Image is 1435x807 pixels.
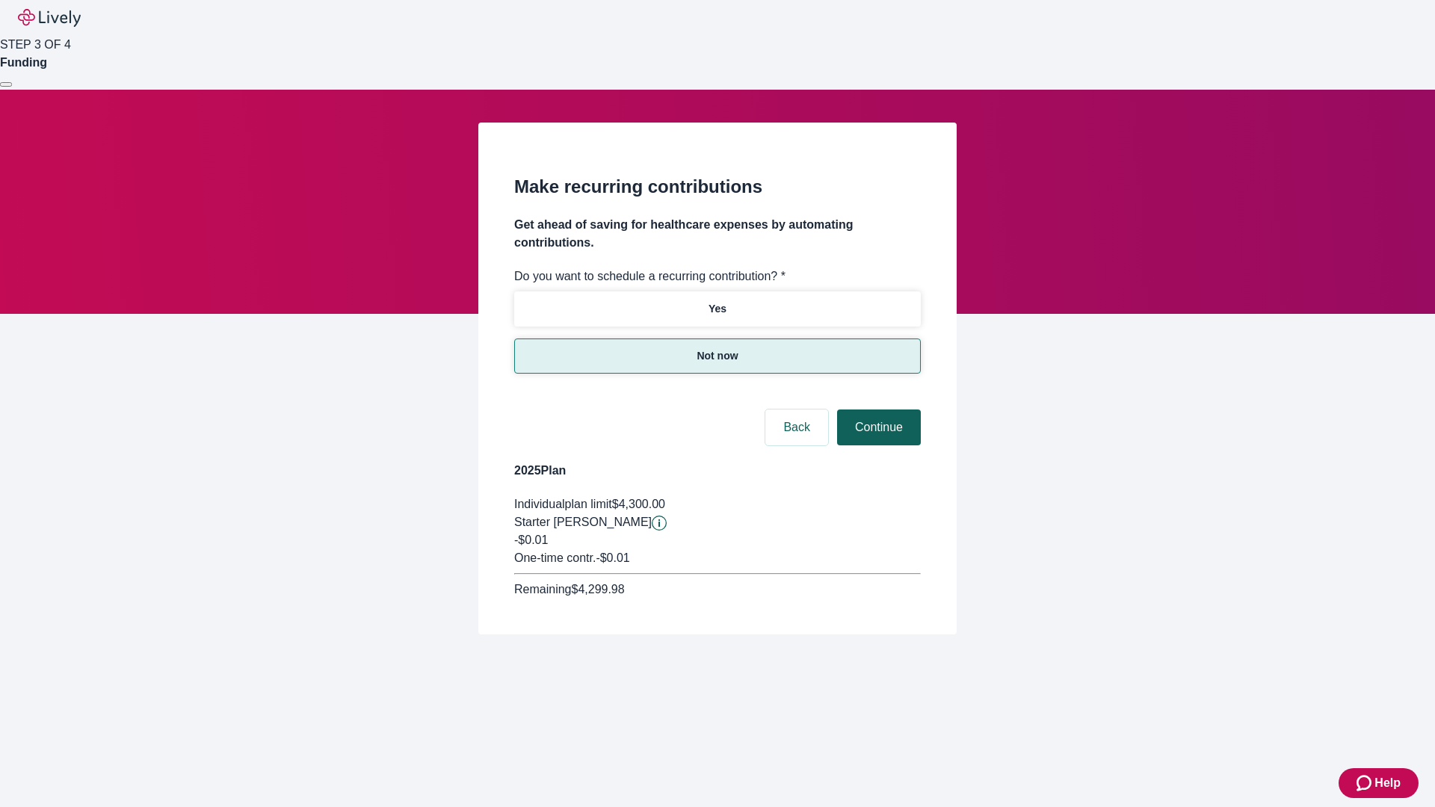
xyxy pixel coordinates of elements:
[514,534,548,546] span: -$0.01
[514,498,612,510] span: Individual plan limit
[652,516,667,531] button: Lively will contribute $0.01 to establish your account
[514,551,596,564] span: One-time contr.
[1357,774,1374,792] svg: Zendesk support icon
[652,516,667,531] svg: Starter penny details
[571,583,624,596] span: $4,299.98
[514,173,921,200] h2: Make recurring contributions
[514,291,921,327] button: Yes
[1374,774,1401,792] span: Help
[612,498,665,510] span: $4,300.00
[765,409,828,445] button: Back
[514,216,921,252] h4: Get ahead of saving for healthcare expenses by automating contributions.
[1339,768,1419,798] button: Zendesk support iconHelp
[514,516,652,528] span: Starter [PERSON_NAME]
[596,551,629,564] span: - $0.01
[514,583,571,596] span: Remaining
[697,348,738,364] p: Not now
[18,9,81,27] img: Lively
[709,301,726,317] p: Yes
[514,462,921,480] h4: 2025 Plan
[837,409,921,445] button: Continue
[514,268,786,285] label: Do you want to schedule a recurring contribution? *
[514,338,921,374] button: Not now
